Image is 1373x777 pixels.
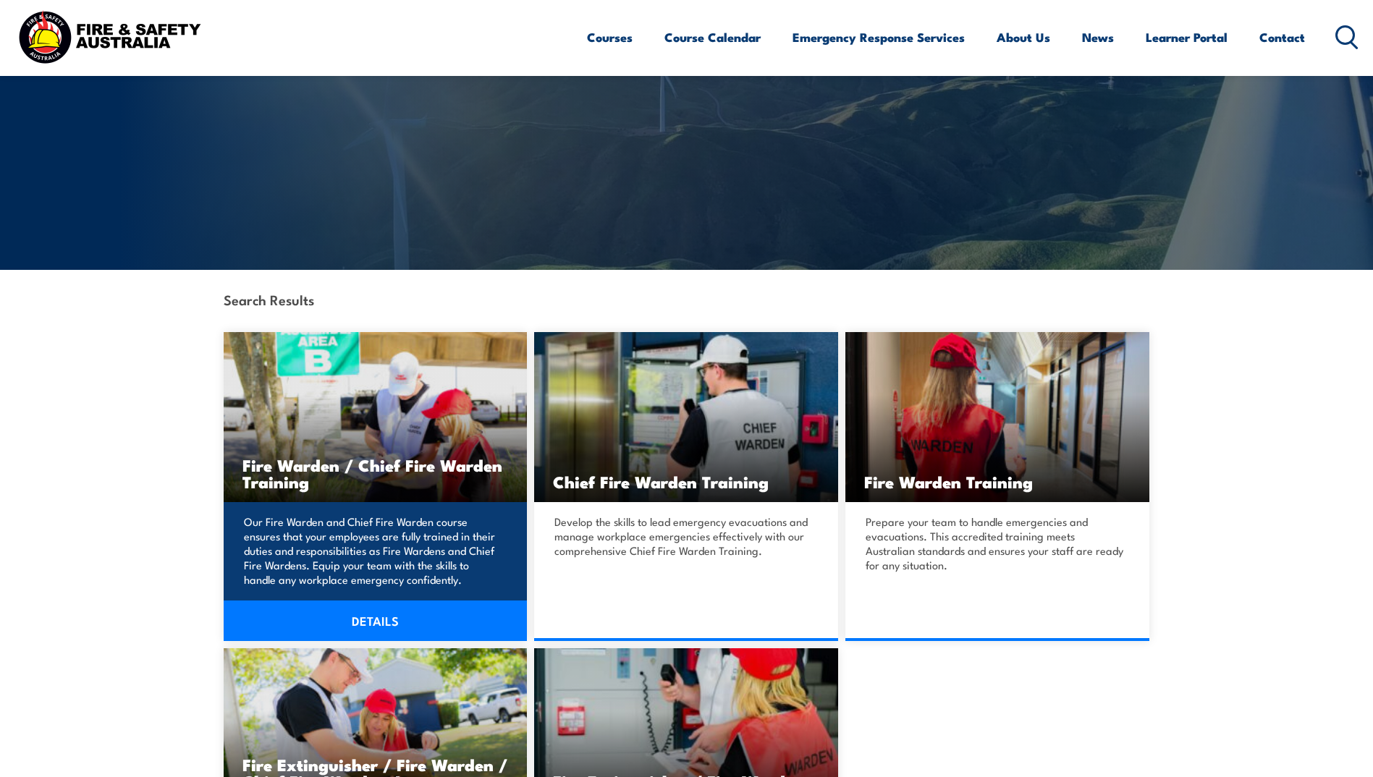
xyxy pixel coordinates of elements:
[997,18,1050,56] a: About Us
[224,332,528,502] img: Fire Warden and Chief Fire Warden Training
[244,514,503,587] p: Our Fire Warden and Chief Fire Warden course ensures that your employees are fully trained in the...
[224,289,314,309] strong: Search Results
[845,332,1149,502] img: Fire Warden Training
[534,332,838,502] img: Chief Fire Warden Training
[664,18,761,56] a: Course Calendar
[1082,18,1114,56] a: News
[864,473,1131,490] h3: Fire Warden Training
[554,514,814,558] p: Develop the skills to lead emergency evacuations and manage workplace emergencies effectively wit...
[242,457,509,490] h3: Fire Warden / Chief Fire Warden Training
[793,18,965,56] a: Emergency Response Services
[1146,18,1228,56] a: Learner Portal
[224,600,528,641] a: DETAILS
[587,18,633,56] a: Courses
[224,332,528,502] a: Fire Warden / Chief Fire Warden Training
[866,514,1125,572] p: Prepare your team to handle emergencies and evacuations. This accredited training meets Australia...
[553,473,819,490] h3: Chief Fire Warden Training
[1259,18,1305,56] a: Contact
